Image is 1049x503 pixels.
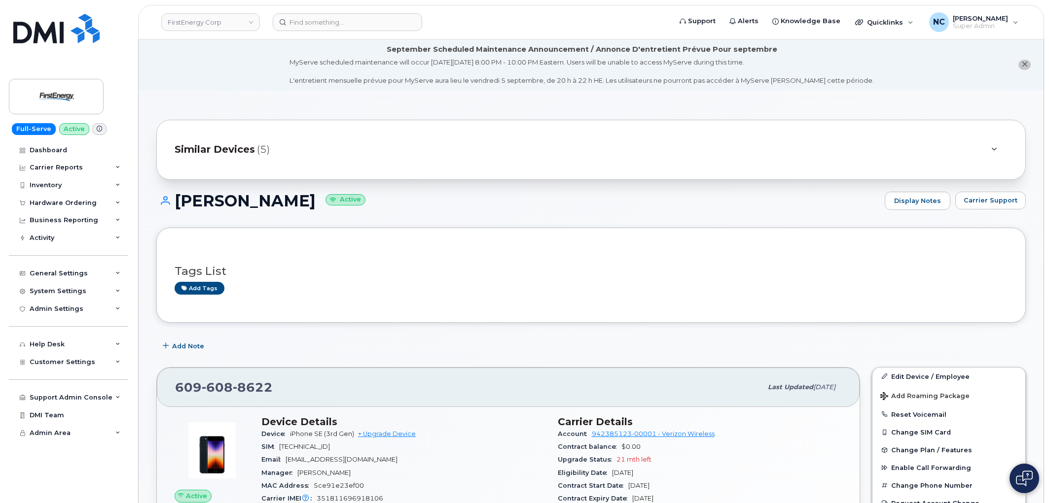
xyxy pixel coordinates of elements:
[156,337,213,355] button: Add Note
[186,491,207,501] span: Active
[261,430,290,437] span: Device
[891,446,972,454] span: Change Plan / Features
[175,142,255,157] span: Similar Devices
[175,265,1008,277] h3: Tags List
[872,368,1025,385] a: Edit Device / Employee
[261,416,546,428] h3: Device Details
[1018,60,1031,70] button: close notification
[558,430,592,437] span: Account
[885,192,950,210] a: Display Notes
[616,456,651,463] span: 21 mth left
[257,142,270,157] span: (5)
[261,456,286,463] span: Email
[558,495,632,502] span: Contract Expiry Date
[891,464,971,471] span: Enable Call Forwarding
[558,416,842,428] h3: Carrier Details
[872,476,1025,494] button: Change Phone Number
[872,385,1025,405] button: Add Roaming Package
[156,192,880,209] h1: [PERSON_NAME]
[314,482,364,489] span: 5ce91e23ef00
[290,430,354,437] span: iPhone SE (3rd Gen)
[317,495,383,502] span: 351811696918106
[175,380,273,395] span: 609
[1016,470,1033,486] img: Open chat
[621,443,641,450] span: $0.00
[182,421,242,480] img: image20231002-3703462-1angbar.jpeg
[558,469,612,476] span: Eligibility Date
[172,341,204,351] span: Add Note
[286,456,398,463] span: [EMAIL_ADDRESS][DOMAIN_NAME]
[592,430,715,437] a: 942385123-00001 - Verizon Wireless
[872,423,1025,441] button: Change SIM Card
[612,469,633,476] span: [DATE]
[202,380,233,395] span: 608
[261,495,317,502] span: Carrier IMEI
[813,383,835,391] span: [DATE]
[261,469,297,476] span: Manager
[326,194,365,205] small: Active
[880,392,970,402] span: Add Roaming Package
[233,380,273,395] span: 8622
[261,443,279,450] span: SIM
[358,430,416,437] a: + Upgrade Device
[632,495,653,502] span: [DATE]
[872,441,1025,459] button: Change Plan / Features
[872,459,1025,476] button: Enable Call Forwarding
[628,482,650,489] span: [DATE]
[872,405,1025,423] button: Reset Voicemail
[175,282,224,294] a: Add tags
[768,383,813,391] span: Last updated
[279,443,330,450] span: [TECHNICAL_ID]
[261,482,314,489] span: MAC Address
[964,196,1017,205] span: Carrier Support
[297,469,351,476] span: [PERSON_NAME]
[387,44,777,55] div: September Scheduled Maintenance Announcement / Annonce D'entretient Prévue Pour septembre
[289,58,874,85] div: MyServe scheduled maintenance will occur [DATE][DATE] 8:00 PM - 10:00 PM Eastern. Users will be u...
[558,443,621,450] span: Contract balance
[558,482,628,489] span: Contract Start Date
[955,192,1026,209] button: Carrier Support
[558,456,616,463] span: Upgrade Status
